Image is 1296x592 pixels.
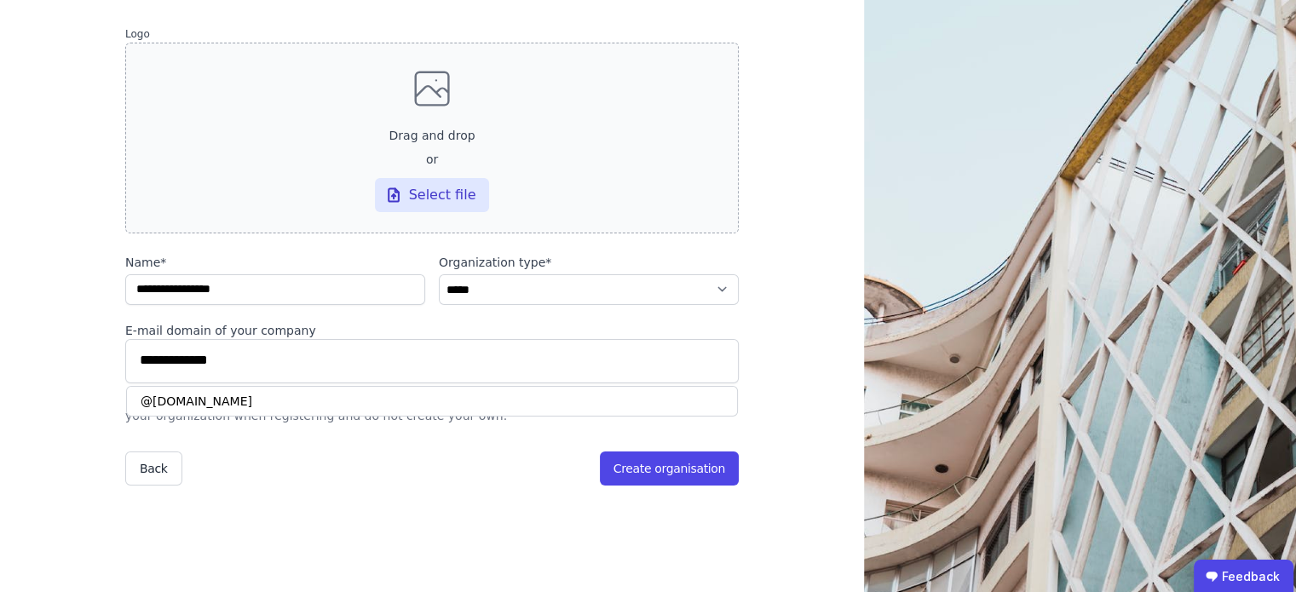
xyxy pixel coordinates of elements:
label: audits.requiredField [125,254,425,271]
div: @[DOMAIN_NAME] [126,386,738,417]
button: Back [125,451,182,486]
label: audits.requiredField [439,254,739,271]
label: Logo [125,27,739,41]
div: E-mail domain of your company [125,322,739,339]
span: Drag and drop [389,127,475,144]
div: Select file [375,178,490,212]
div: Enter your company's email domain so that people with a suitable email address can inquire about ... [125,383,739,424]
button: Create organisation [600,451,739,486]
span: or [426,151,438,168]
